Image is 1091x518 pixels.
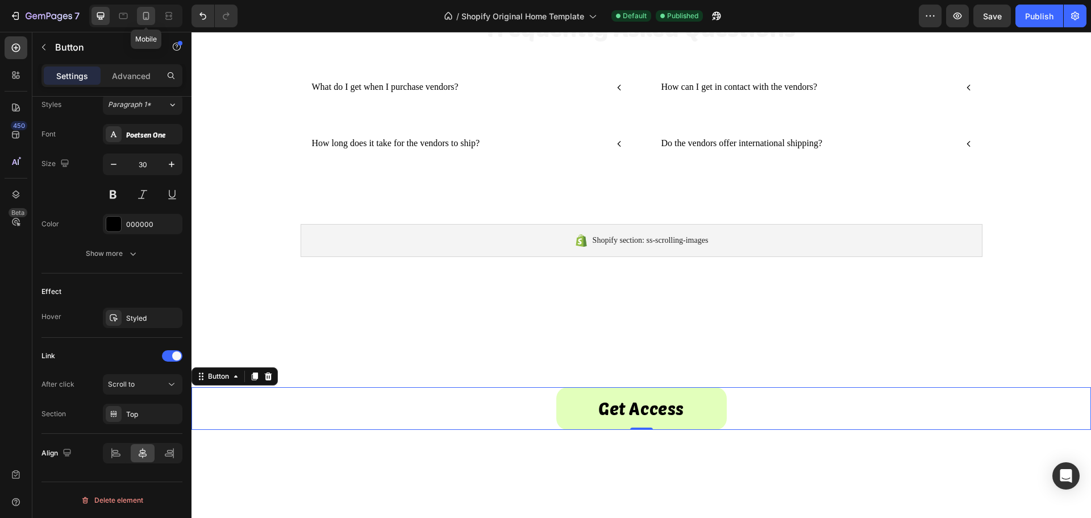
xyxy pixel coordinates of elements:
span: Scroll to [108,380,135,388]
div: Font [41,129,56,139]
span: How can I get in contact with the vendors? [470,50,626,60]
div: Undo/Redo [191,5,238,27]
div: Size [41,156,72,172]
span: Get access to the world's best vendors. [350,326,549,339]
u: Legal [196,464,223,477]
div: 000000 [126,219,180,230]
div: 450 [11,121,27,130]
span: Published [667,11,698,21]
div: Beta [9,208,27,217]
p: 7 [74,9,80,23]
span: Shopify Original Home Template [461,10,584,22]
div: Top [126,409,180,420]
p: ⁠⁠⁠⁠⁠⁠⁠ [277,280,623,314]
button: <p>Get Access</p> [365,355,535,398]
button: Paragraph 1* [103,94,182,115]
a: Privacy Policy [561,464,634,477]
a: Terms & Conditions [434,464,531,477]
span: Default [623,11,647,21]
span: Do the vendors offer international shipping? [470,106,631,116]
div: Show more [86,248,139,259]
div: Styled [126,313,180,324]
div: Hover [41,312,61,322]
p: Button [55,40,152,54]
h2: Rich Text Editor. Editing area: main [276,279,624,315]
div: After click [41,379,74,389]
div: Publish [1025,10,1053,22]
div: Link [41,351,55,361]
span: / [456,10,459,22]
button: Delete element [41,491,182,509]
strong: Start Making Money [DATE] [277,281,623,312]
div: Styles [41,100,61,110]
button: Publish [1015,5,1063,27]
span: Shopify section: ss-scrolling-images [401,202,517,216]
button: Show more [41,243,182,264]
div: Section [41,409,66,419]
button: Save [973,5,1011,27]
div: Color [41,219,59,229]
span: Paragraph 1* [108,100,151,110]
div: Effect [41,287,61,297]
p: Settings [56,70,88,82]
button: 7 [5,5,85,27]
button: Scroll to [103,374,182,395]
p: Get Access [407,361,493,392]
a: Shipping Policy [253,464,332,477]
span: Save [983,11,1002,21]
div: Align [41,446,74,461]
a: Contact [663,464,704,477]
div: Delete element [81,494,143,507]
div: Open Intercom Messenger [1052,462,1080,490]
div: Poetsen One [126,130,180,140]
p: Advanced [112,70,151,82]
iframe: To enrich screen reader interactions, please activate Accessibility in Grammarly extension settings [191,32,1091,518]
div: Button [14,339,40,350]
a: Refunds [361,464,404,477]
